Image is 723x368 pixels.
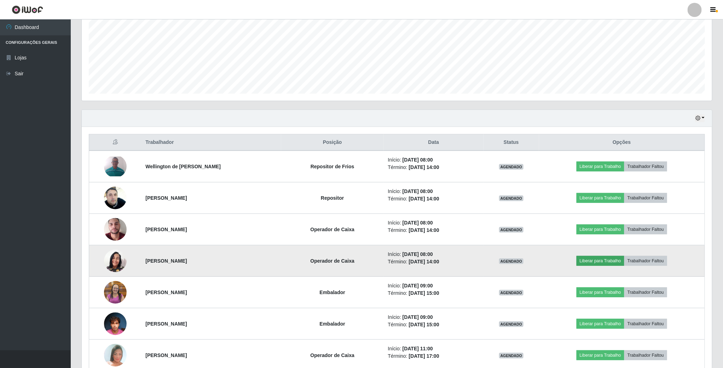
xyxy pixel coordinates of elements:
button: Liberar para Trabalho [577,162,624,171]
li: Início: [388,251,480,258]
button: Trabalhador Faltou [624,319,667,329]
li: Término: [388,195,480,203]
img: 1624686052490.jpeg [104,209,127,250]
img: 1724302399832.jpeg [104,157,127,176]
li: Início: [388,314,480,321]
time: [DATE] 14:00 [409,259,439,264]
time: [DATE] 17:00 [409,353,439,359]
button: Liberar para Trabalho [577,256,624,266]
button: Trabalhador Faltou [624,287,667,297]
button: Trabalhador Faltou [624,224,667,234]
strong: [PERSON_NAME] [145,321,187,327]
button: Trabalhador Faltou [624,162,667,171]
img: 1741871107484.jpeg [104,178,127,218]
img: CoreUI Logo [12,5,43,14]
time: [DATE] 14:00 [409,227,439,233]
li: Início: [388,282,480,290]
img: 1690129418749.jpeg [104,280,127,305]
th: Posição [281,134,384,151]
th: Status [484,134,539,151]
li: Término: [388,227,480,234]
li: Início: [388,345,480,352]
button: Liberar para Trabalho [577,287,624,297]
time: [DATE] 08:00 [403,251,433,257]
time: [DATE] 14:00 [409,196,439,201]
button: Trabalhador Faltou [624,193,667,203]
time: [DATE] 08:00 [403,157,433,163]
time: [DATE] 14:00 [409,164,439,170]
strong: Repositor de Frios [311,164,354,169]
li: Início: [388,219,480,227]
span: AGENDADO [499,290,524,296]
strong: Wellington de [PERSON_NAME] [145,164,221,169]
button: Trabalhador Faltou [624,256,667,266]
strong: [PERSON_NAME] [145,195,187,201]
button: Trabalhador Faltou [624,350,667,360]
time: [DATE] 08:00 [403,188,433,194]
strong: Operador de Caixa [310,227,354,232]
li: Início: [388,156,480,164]
time: [DATE] 15:00 [409,322,439,327]
li: Término: [388,352,480,360]
strong: Embalador [320,321,345,327]
button: Liberar para Trabalho [577,319,624,329]
img: 1752757807847.jpeg [104,309,127,339]
li: Término: [388,258,480,265]
time: [DATE] 11:00 [403,346,433,351]
th: Data [384,134,484,151]
img: 1750686555733.jpeg [104,250,127,272]
button: Liberar para Trabalho [577,224,624,234]
li: Término: [388,290,480,297]
strong: Operador de Caixa [310,258,354,264]
span: AGENDADO [499,195,524,201]
li: Término: [388,164,480,171]
span: AGENDADO [499,227,524,233]
strong: [PERSON_NAME] [145,290,187,295]
strong: Operador de Caixa [310,352,354,358]
th: Trabalhador [141,134,281,151]
span: AGENDADO [499,164,524,170]
span: AGENDADO [499,353,524,358]
strong: [PERSON_NAME] [145,227,187,232]
li: Término: [388,321,480,328]
li: Início: [388,188,480,195]
time: [DATE] 08:00 [403,220,433,226]
time: [DATE] 09:00 [403,283,433,288]
time: [DATE] 15:00 [409,290,439,296]
th: Opções [539,134,705,151]
strong: [PERSON_NAME] [145,352,187,358]
strong: [PERSON_NAME] [145,258,187,264]
time: [DATE] 09:00 [403,314,433,320]
button: Liberar para Trabalho [577,193,624,203]
span: AGENDADO [499,321,524,327]
span: AGENDADO [499,258,524,264]
button: Liberar para Trabalho [577,350,624,360]
strong: Embalador [320,290,345,295]
strong: Repositor [321,195,344,201]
